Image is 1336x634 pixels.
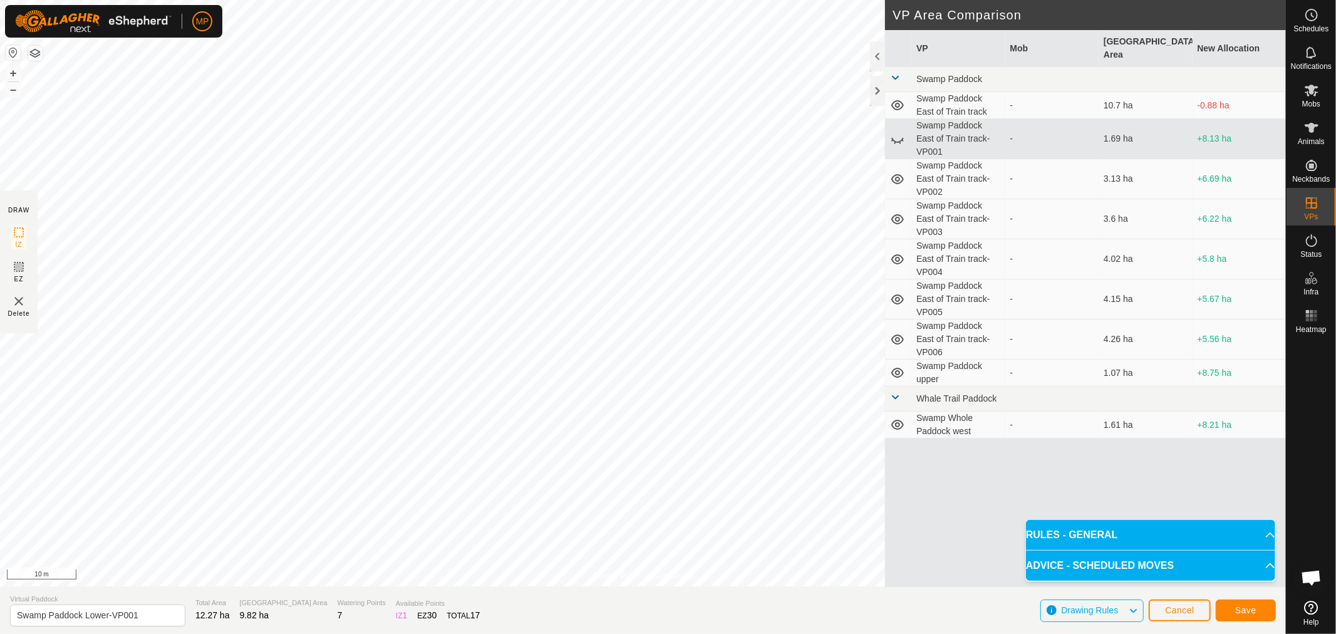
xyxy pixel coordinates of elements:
[1010,293,1094,306] div: -
[1010,333,1094,346] div: -
[10,594,185,605] span: Virtual Paddock
[911,30,1005,67] th: VP
[893,8,1286,23] h2: VP Area Comparison
[911,92,1005,119] td: Swamp Paddock East of Train track
[1026,527,1118,543] span: RULES - GENERAL
[655,570,692,581] a: Contact Us
[396,598,480,609] span: Available Points
[1026,520,1275,550] p-accordion-header: RULES - GENERAL
[1193,119,1286,159] td: +8.13 ha
[911,360,1005,387] td: Swamp Paddock upper
[6,45,21,60] button: Reset Map
[396,609,407,622] div: IZ
[16,240,23,249] span: IZ
[1099,279,1192,320] td: 4.15 ha
[8,205,29,215] div: DRAW
[1010,252,1094,266] div: -
[911,159,1005,199] td: Swamp Paddock East of Train track-VP002
[6,82,21,97] button: –
[1287,596,1336,631] a: Help
[1165,605,1194,615] span: Cancel
[1291,63,1332,70] span: Notifications
[1099,360,1192,387] td: 1.07 ha
[403,610,408,620] span: 1
[1303,288,1318,296] span: Infra
[1292,175,1330,183] span: Neckbands
[1235,605,1256,615] span: Save
[1099,412,1192,439] td: 1.61 ha
[911,119,1005,159] td: Swamp Paddock East of Train track-VP001
[470,610,480,620] span: 17
[15,10,172,33] img: Gallagher Logo
[1099,92,1192,119] td: 10.7 ha
[1300,251,1322,258] span: Status
[8,309,30,318] span: Delete
[1193,199,1286,239] td: +6.22 ha
[1303,618,1319,626] span: Help
[1010,366,1094,380] div: -
[11,294,26,309] img: VP
[593,570,640,581] a: Privacy Policy
[1293,25,1328,33] span: Schedules
[28,46,43,61] button: Map Layers
[1296,326,1327,333] span: Heatmap
[1026,551,1275,581] p-accordion-header: ADVICE - SCHEDULED MOVES
[1193,279,1286,320] td: +5.67 ha
[1304,213,1318,221] span: VPs
[1149,600,1211,621] button: Cancel
[1005,30,1099,67] th: Mob
[14,274,24,284] span: EZ
[1010,418,1094,432] div: -
[1193,239,1286,279] td: +5.8 ha
[196,15,209,28] span: MP
[338,598,386,608] span: Watering Points
[1099,119,1192,159] td: 1.69 ha
[911,412,1005,439] td: Swamp Whole Paddock west
[911,239,1005,279] td: Swamp Paddock East of Train track-VP004
[1193,360,1286,387] td: +8.75 ha
[1099,159,1192,199] td: 3.13 ha
[1099,199,1192,239] td: 3.6 ha
[1010,99,1094,112] div: -
[911,279,1005,320] td: Swamp Paddock East of Train track-VP005
[911,199,1005,239] td: Swamp Paddock East of Train track-VP003
[1193,320,1286,360] td: +5.56 ha
[1193,412,1286,439] td: +8.21 ha
[338,610,343,620] span: 7
[1099,320,1192,360] td: 4.26 ha
[1010,212,1094,226] div: -
[1010,172,1094,185] div: -
[6,66,21,81] button: +
[195,598,230,608] span: Total Area
[417,609,437,622] div: EZ
[1216,600,1276,621] button: Save
[1193,30,1286,67] th: New Allocation
[1026,558,1174,573] span: ADVICE - SCHEDULED MOVES
[1061,605,1118,615] span: Drawing Rules
[911,320,1005,360] td: Swamp Paddock East of Train track-VP006
[1099,30,1192,67] th: [GEOGRAPHIC_DATA] Area
[427,610,437,620] span: 30
[1099,239,1192,279] td: 4.02 ha
[1302,100,1320,108] span: Mobs
[447,609,480,622] div: TOTAL
[195,610,230,620] span: 12.27 ha
[240,610,269,620] span: 9.82 ha
[1293,559,1330,596] div: Open chat
[1193,92,1286,119] td: -0.88 ha
[916,393,997,403] span: Whale Trail Paddock
[916,74,982,84] span: Swamp Paddock
[1010,132,1094,145] div: -
[240,598,328,608] span: [GEOGRAPHIC_DATA] Area
[1193,159,1286,199] td: +6.69 ha
[1298,138,1325,145] span: Animals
